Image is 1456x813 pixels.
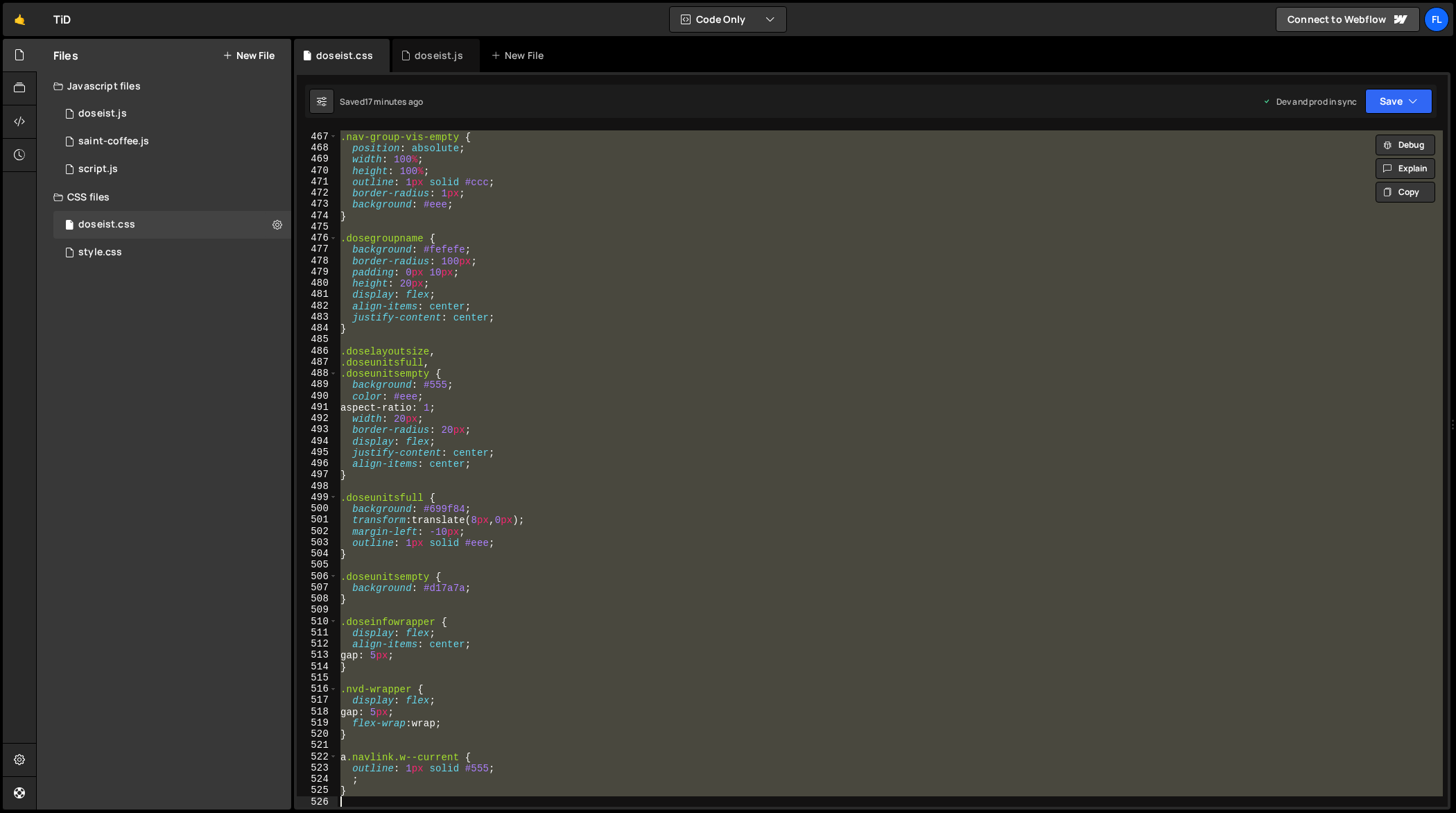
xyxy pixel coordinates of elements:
[1376,135,1435,155] button: Debug
[340,96,423,108] div: Saved
[297,357,338,368] div: 487
[297,311,338,323] div: 483
[297,255,338,266] div: 478
[297,593,338,604] div: 508
[297,391,338,402] div: 490
[37,72,291,100] div: Javascript files
[297,334,338,345] div: 485
[297,706,338,717] div: 518
[297,300,338,311] div: 482
[297,153,338,164] div: 469
[53,100,291,128] div: 4604/37981.js
[1365,89,1432,114] button: Save
[297,379,338,390] div: 489
[297,537,338,548] div: 503
[297,503,338,514] div: 500
[223,50,275,61] button: New File
[1263,96,1357,108] div: Dev and prod in sync
[297,232,338,243] div: 476
[670,7,786,32] button: Code Only
[297,345,338,357] div: 486
[297,683,338,694] div: 516
[53,11,71,28] div: TiD
[297,559,338,570] div: 505
[297,210,338,221] div: 474
[297,221,338,232] div: 475
[297,198,338,209] div: 473
[297,661,338,672] div: 514
[297,176,338,187] div: 471
[78,219,135,231] div: doseist.css
[297,762,338,773] div: 523
[53,239,291,266] div: 4604/25434.css
[53,48,78,63] h2: Files
[297,739,338,751] div: 521
[297,481,338,492] div: 498
[78,163,118,176] div: script.js
[365,96,423,108] div: 17 minutes ago
[78,108,127,120] div: doseist.js
[297,266,338,277] div: 479
[297,187,338,198] div: 472
[297,142,338,153] div: 468
[297,694,338,705] div: 517
[297,131,338,142] div: 467
[53,128,291,155] div: 4604/27020.js
[297,424,338,435] div: 493
[297,436,338,447] div: 494
[297,796,338,807] div: 526
[297,492,338,503] div: 499
[297,277,338,289] div: 480
[297,165,338,176] div: 470
[297,323,338,334] div: 484
[1276,7,1420,32] a: Connect to Webflow
[297,526,338,537] div: 502
[297,627,338,638] div: 511
[37,183,291,211] div: CSS files
[297,672,338,683] div: 515
[297,548,338,559] div: 504
[297,785,338,796] div: 525
[297,649,338,660] div: 513
[297,571,338,582] div: 506
[297,289,338,300] div: 481
[297,447,338,458] div: 495
[1376,158,1435,179] button: Explain
[3,3,37,36] a: 🤙
[78,246,122,259] div: style.css
[297,728,338,739] div: 520
[491,49,549,62] div: New File
[297,243,338,255] div: 477
[297,717,338,728] div: 519
[297,773,338,785] div: 524
[297,368,338,379] div: 488
[297,402,338,413] div: 491
[53,155,291,183] div: 4604/24567.js
[297,582,338,593] div: 507
[78,135,149,148] div: saint-coffee.js
[297,638,338,649] div: 512
[297,616,338,627] div: 510
[297,413,338,424] div: 492
[297,514,338,525] div: 501
[297,469,338,480] div: 497
[297,604,338,615] div: 509
[1424,7,1449,32] a: Fl
[297,751,338,762] div: 522
[316,49,373,62] div: doseist.css
[1376,182,1435,203] button: Copy
[415,49,463,62] div: doseist.js
[53,211,291,239] div: 4604/42100.css
[297,458,338,469] div: 496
